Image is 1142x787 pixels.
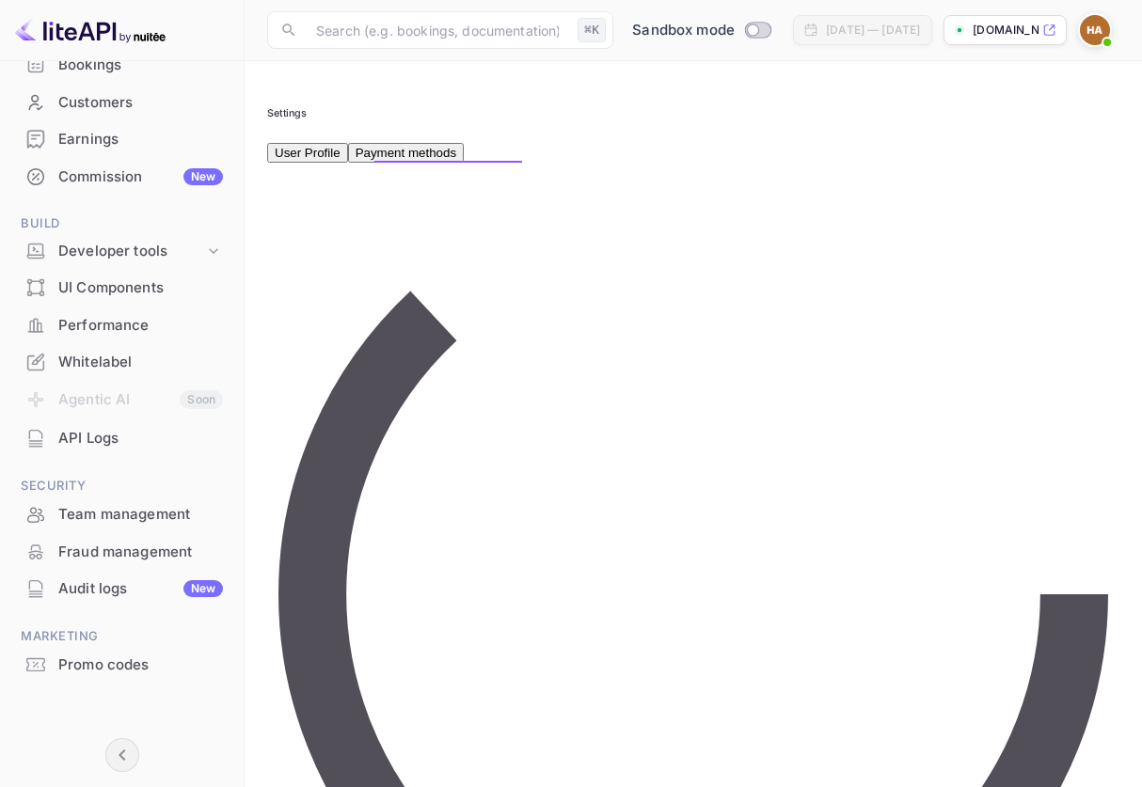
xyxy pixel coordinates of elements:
a: CommissionNew [11,159,232,194]
div: Performance [11,307,232,344]
div: CommissionNew [11,159,232,196]
p: [DOMAIN_NAME]... [973,22,1039,39]
div: Bookings [58,55,223,76]
div: Performance [58,315,223,337]
h6: Settings [267,107,1119,119]
a: Promo codes [11,647,232,682]
span: Build [11,213,232,234]
div: Team management [11,496,232,533]
a: Bookings [11,47,232,82]
div: Team management [58,504,223,526]
a: Earnings [11,121,232,156]
button: Payment methods [348,143,464,163]
div: Earnings [11,121,232,158]
div: Audit logsNew [11,571,232,607]
div: Commission [58,166,223,188]
div: Developer tools [58,241,204,262]
img: Harsh Agarwal [1080,15,1110,45]
div: ⌘K [578,18,606,42]
div: API Logs [58,428,223,449]
div: Audit logs [58,578,223,600]
a: UI Components [11,270,232,305]
span: Security [11,476,232,496]
a: Whitelabel [11,344,232,379]
div: Switch to Production mode [625,20,778,41]
div: Developer tools [11,235,232,268]
div: Bookings [11,47,232,84]
div: [DATE] — [DATE] [826,22,920,39]
div: New [183,580,223,597]
div: API Logs [11,420,232,457]
button: User Profile [267,143,348,163]
div: UI Components [11,270,232,307]
div: Promo codes [58,654,223,676]
div: Whitelabel [58,352,223,373]
a: Team management [11,496,232,531]
div: Promo codes [11,647,232,684]
div: UI Components [58,277,223,299]
div: Fraud management [11,534,232,571]
div: Earnings [58,129,223,150]
div: Customers [11,85,232,121]
input: Search (e.g. bookings, documentation) [305,11,570,49]
span: Sandbox mode [632,20,735,41]
a: Audit logsNew [11,571,232,606]
img: LiteAPI logo [15,15,166,45]
button: Collapse navigation [105,738,139,772]
div: account-settings tabs [267,143,1119,163]
span: Marketing [11,626,232,647]
div: Fraud management [58,542,223,563]
a: Performance [11,307,232,342]
a: API Logs [11,420,232,455]
div: Customers [58,92,223,114]
a: Customers [11,85,232,119]
div: Whitelabel [11,344,232,381]
a: Fraud management [11,534,232,569]
div: New [183,168,223,185]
